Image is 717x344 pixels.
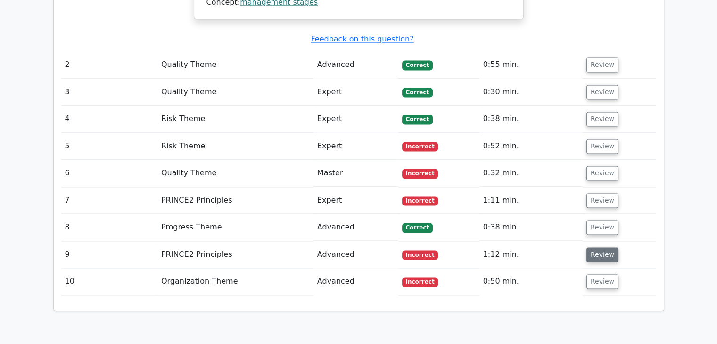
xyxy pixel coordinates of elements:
button: Review [586,247,618,262]
a: Feedback on this question? [311,34,413,43]
button: Review [586,166,618,180]
td: 0:32 min. [479,160,583,187]
span: Correct [402,115,433,124]
td: 5 [61,133,157,160]
td: 0:38 min. [479,214,583,241]
td: 8 [61,214,157,241]
button: Review [586,274,618,289]
td: 7 [61,187,157,214]
span: Incorrect [402,250,438,260]
button: Review [586,220,618,235]
td: Advanced [313,214,398,241]
td: 1:11 min. [479,187,583,214]
td: Expert [313,79,398,106]
span: Correct [402,88,433,97]
td: Expert [313,106,398,132]
span: Incorrect [402,169,438,178]
td: 2 [61,51,157,78]
td: Risk Theme [157,133,313,160]
button: Review [586,85,618,99]
td: PRINCE2 Principles [157,241,313,268]
td: Advanced [313,268,398,295]
td: 9 [61,241,157,268]
span: Correct [402,60,433,70]
td: 0:30 min. [479,79,583,106]
td: PRINCE2 Principles [157,187,313,214]
td: 0:38 min. [479,106,583,132]
td: Quality Theme [157,160,313,187]
td: Quality Theme [157,51,313,78]
td: Expert [313,133,398,160]
button: Review [586,112,618,126]
td: Quality Theme [157,79,313,106]
td: 4 [61,106,157,132]
span: Correct [402,223,433,232]
button: Review [586,57,618,72]
span: Incorrect [402,142,438,151]
td: 0:52 min. [479,133,583,160]
td: Advanced [313,51,398,78]
td: Progress Theme [157,214,313,241]
td: Organization Theme [157,268,313,295]
td: Expert [313,187,398,214]
td: 0:50 min. [479,268,583,295]
td: Advanced [313,241,398,268]
td: Master [313,160,398,187]
button: Review [586,193,618,208]
span: Incorrect [402,277,438,287]
td: Risk Theme [157,106,313,132]
td: 10 [61,268,157,295]
td: 6 [61,160,157,187]
td: 3 [61,79,157,106]
td: 0:55 min. [479,51,583,78]
span: Incorrect [402,196,438,205]
td: 1:12 min. [479,241,583,268]
button: Review [586,139,618,154]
